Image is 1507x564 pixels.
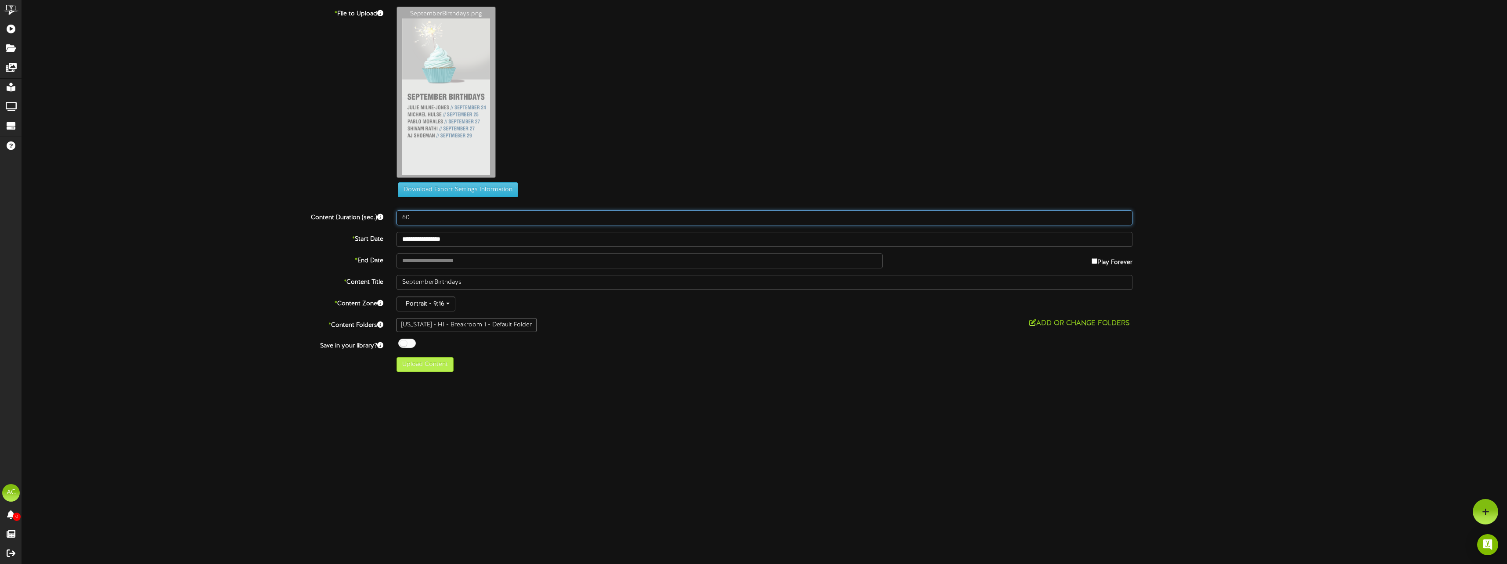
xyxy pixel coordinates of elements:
[15,232,390,244] label: Start Date
[15,7,390,18] label: File to Upload
[397,296,455,311] button: Portrait - 9:16
[1092,258,1097,264] input: Play Forever
[15,296,390,308] label: Content Zone
[1477,534,1498,555] div: Open Intercom Messenger
[1027,318,1132,329] button: Add or Change Folders
[397,318,537,332] div: [US_STATE] - HI - Breakroom 1 - Default Folder
[397,275,1132,290] input: Title of this Content
[15,253,390,265] label: End Date
[15,339,390,351] label: Save in your library?
[2,484,20,502] div: AC
[15,275,390,287] label: Content Title
[398,182,518,197] button: Download Export Settings Information
[15,210,390,222] label: Content Duration (sec.)
[397,357,454,372] button: Upload Content
[15,318,390,330] label: Content Folders
[393,186,518,193] a: Download Export Settings Information
[13,513,21,521] span: 0
[1092,253,1132,267] label: Play Forever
